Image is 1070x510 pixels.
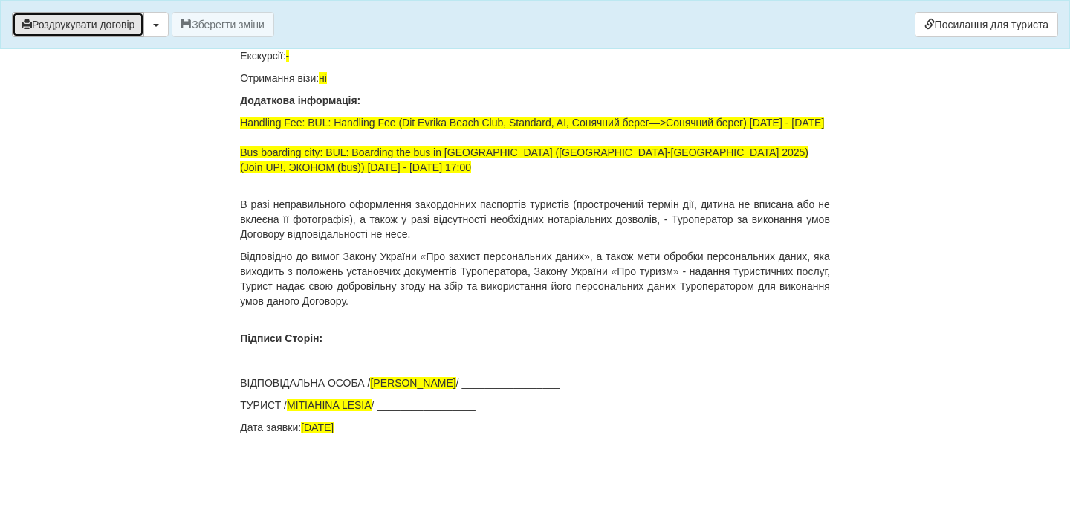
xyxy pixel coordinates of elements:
span: - [286,50,290,62]
p: Дата заявки: [240,420,830,435]
a: Посилання для туриста [915,12,1058,37]
button: Роздрукувати договір [12,12,144,37]
p: ТУРИСТ / / _________________ [240,398,830,413]
span: [PERSON_NAME] [370,377,455,389]
b: Додаткова інформація: [240,94,360,106]
p: ВІДПОВІДАЛЬНА ОСОБА / / _________________ [240,375,830,390]
p: Отримання візи: [240,71,830,85]
button: Зберегти зміни [172,12,274,37]
p: Екскурсії: [240,48,830,63]
p: В разі неправильного оформлення закордонних паспортів туристів (прострочений термін дії, дитина н... [240,197,830,242]
span: [DATE] [301,422,334,433]
span: Handling Fee: BUL: Handling Fee (Dit Evrika Beach Club, Standard, AI, Сонячний берег—>Сонячний бе... [240,117,824,173]
b: Підписи Сторін: [240,332,322,344]
span: ні [319,72,327,84]
span: MITIAHINA LESIA [287,399,372,411]
p: Відповідно до вимог Закону України «Про захист персональних даних», а також мети обробки персонал... [240,249,830,309]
